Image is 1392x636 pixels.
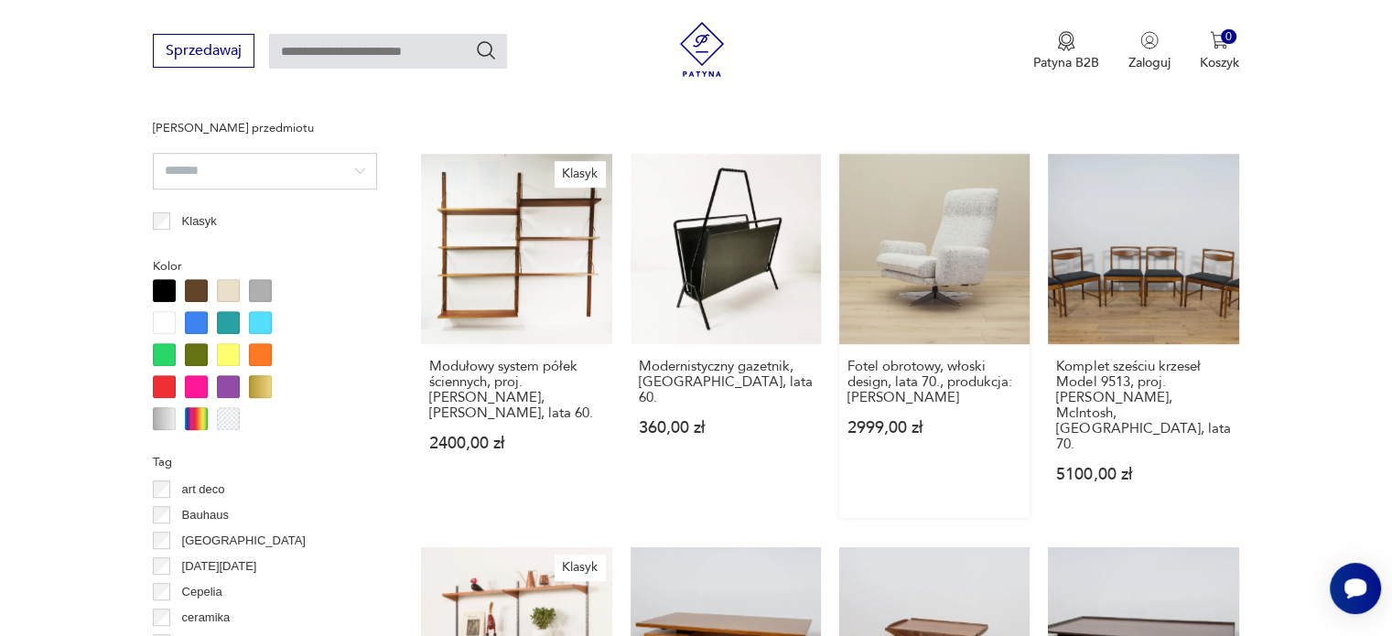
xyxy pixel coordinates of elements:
button: Szukaj [475,39,497,61]
p: Patyna B2B [1033,54,1099,71]
p: [DATE][DATE] [182,556,257,577]
button: Sprzedawaj [153,34,254,68]
a: Modernistyczny gazetnik, Niemcy, lata 60.Modernistyczny gazetnik, [GEOGRAPHIC_DATA], lata 60.360,... [631,154,821,518]
a: KlasykModułowy system półek ściennych, proj. Poul Cadovius, Dania, lata 60.Modułowy system półek ... [421,154,611,518]
button: Zaloguj [1128,31,1171,71]
p: Kolor [153,256,377,276]
p: Zaloguj [1128,54,1171,71]
p: ceramika [182,608,231,628]
a: Komplet sześciu krzeseł Model 9513, proj. T. Robertson, McIntosh, Wielka Brytania, lata 70.Komple... [1048,154,1238,518]
img: Ikona medalu [1057,31,1075,51]
p: 2999,00 zł [847,420,1021,436]
h3: Modernistyczny gazetnik, [GEOGRAPHIC_DATA], lata 60. [639,359,813,405]
p: Koszyk [1200,54,1239,71]
a: Fotel obrotowy, włoski design, lata 70., produkcja: WłochyFotel obrotowy, włoski design, lata 70.... [839,154,1030,518]
p: Tag [153,452,377,472]
p: 5100,00 zł [1056,467,1230,482]
p: [PERSON_NAME] przedmiotu [153,118,377,138]
button: Patyna B2B [1033,31,1099,71]
img: Patyna - sklep z meblami i dekoracjami vintage [674,22,729,77]
p: 2400,00 zł [429,436,603,451]
p: Cepelia [182,582,222,602]
iframe: Smartsupp widget button [1330,563,1381,614]
a: Sprzedawaj [153,46,254,59]
div: 0 [1221,29,1236,45]
img: Ikonka użytkownika [1140,31,1159,49]
p: Bauhaus [182,505,229,525]
p: art deco [182,480,225,500]
p: Klasyk [182,211,217,232]
h3: Modułowy system półek ściennych, proj. [PERSON_NAME], [PERSON_NAME], lata 60. [429,359,603,421]
h3: Fotel obrotowy, włoski design, lata 70., produkcja: [PERSON_NAME] [847,359,1021,405]
p: [GEOGRAPHIC_DATA] [182,531,306,551]
h3: Komplet sześciu krzeseł Model 9513, proj. [PERSON_NAME], McIntosh, [GEOGRAPHIC_DATA], lata 70. [1056,359,1230,452]
p: 360,00 zł [639,420,813,436]
button: 0Koszyk [1200,31,1239,71]
a: Ikona medaluPatyna B2B [1033,31,1099,71]
img: Ikona koszyka [1210,31,1228,49]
